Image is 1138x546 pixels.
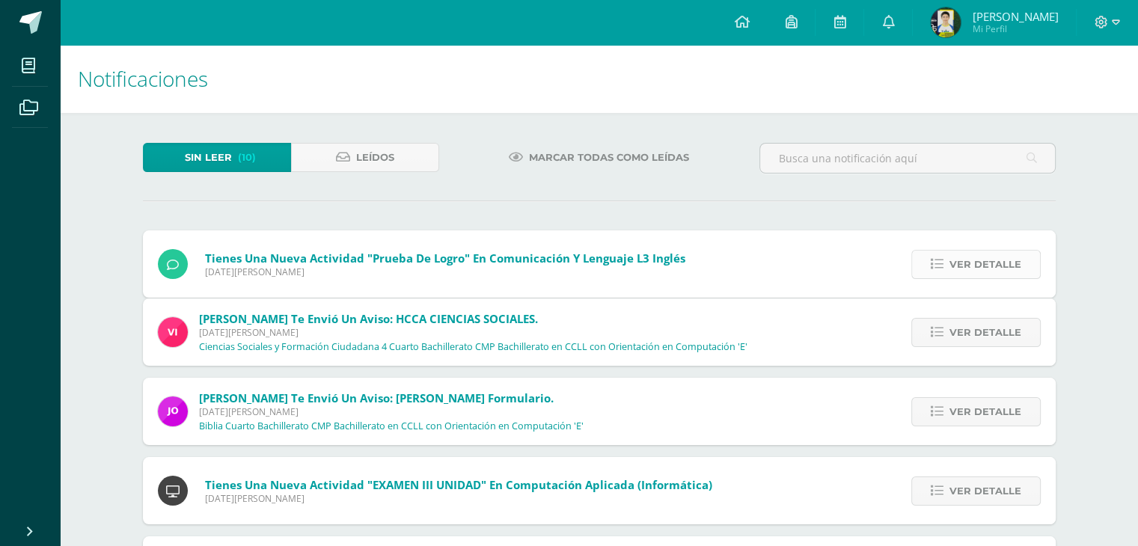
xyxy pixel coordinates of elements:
[205,477,712,492] span: Tienes una nueva actividad "EXAMEN III UNIDAD" En Computación Aplicada (Informática)
[238,144,256,171] span: (10)
[356,144,394,171] span: Leídos
[205,492,712,505] span: [DATE][PERSON_NAME]
[199,420,584,432] p: Biblia Cuarto Bachillerato CMP Bachillerato en CCLL con Orientación en Computación 'E'
[185,144,232,171] span: Sin leer
[199,311,538,326] span: [PERSON_NAME] te envió un aviso: HCCA CIENCIAS SOCIALES.
[199,390,554,405] span: [PERSON_NAME] te envió un aviso: [PERSON_NAME] formulario.
[949,251,1021,278] span: Ver detalle
[199,405,584,418] span: [DATE][PERSON_NAME]
[199,341,747,353] p: Ciencias Sociales y Formación Ciudadana 4 Cuarto Bachillerato CMP Bachillerato en CCLL con Orient...
[972,9,1058,24] span: [PERSON_NAME]
[949,319,1021,346] span: Ver detalle
[199,326,747,339] span: [DATE][PERSON_NAME]
[205,251,685,266] span: Tienes una nueva actividad "Prueba de logro" En Comunicación y Lenguaje L3 Inglés
[972,22,1058,35] span: Mi Perfil
[78,64,208,93] span: Notificaciones
[158,396,188,426] img: 6614adf7432e56e5c9e182f11abb21f1.png
[291,143,439,172] a: Leídos
[949,477,1021,505] span: Ver detalle
[760,144,1055,173] input: Busca una notificación aquí
[143,143,291,172] a: Sin leer(10)
[490,143,708,172] a: Marcar todas como leídas
[529,144,689,171] span: Marcar todas como leídas
[205,266,685,278] span: [DATE][PERSON_NAME]
[931,7,961,37] img: b81d76627efbc39546ad2b02ffd2af7b.png
[158,317,188,347] img: bd6d0aa147d20350c4821b7c643124fa.png
[949,398,1021,426] span: Ver detalle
